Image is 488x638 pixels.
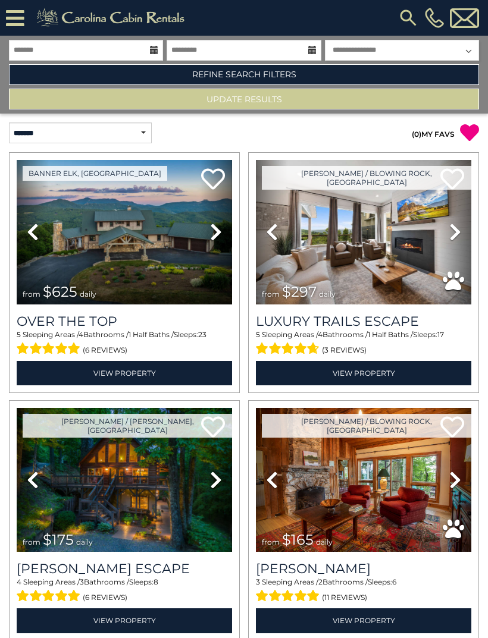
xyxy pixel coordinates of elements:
a: Luxury Trails Escape [256,313,471,329]
img: thumbnail_168627805.jpeg [17,408,232,552]
a: View Property [256,608,471,633]
img: thumbnail_168695581.jpeg [256,160,471,304]
div: Sleeping Areas / Bathrooms / Sleeps: [17,577,232,605]
span: 2 [318,577,323,586]
a: Add to favorites [201,167,225,193]
span: 1 Half Baths / [129,330,174,339]
h3: Todd Escape [17,561,232,577]
span: from [262,538,280,546]
a: View Property [17,361,232,385]
img: Khaki-logo.png [30,6,195,30]
span: $175 [43,531,74,548]
span: daily [319,290,336,298]
span: 6 [392,577,396,586]
a: [PERSON_NAME] [256,561,471,577]
span: 1 Half Baths / [368,330,413,339]
span: 5 [17,330,21,339]
h3: Azalea Hill [256,561,471,577]
img: search-regular.svg [398,7,419,29]
a: [PHONE_NUMBER] [422,8,447,28]
a: Banner Elk, [GEOGRAPHIC_DATA] [23,166,167,181]
span: from [23,538,40,546]
span: from [262,290,280,298]
span: 17 [437,330,444,339]
a: (0)MY FAVS [412,130,455,139]
span: $165 [282,531,314,548]
a: [PERSON_NAME] Escape [17,561,232,577]
div: Sleeping Areas / Bathrooms / Sleeps: [256,577,471,605]
span: daily [76,538,93,546]
a: Over The Top [17,313,232,329]
span: (6 reviews) [83,590,127,605]
div: Sleeping Areas / Bathrooms / Sleeps: [256,329,471,358]
span: $297 [282,283,317,300]
a: [PERSON_NAME] / Blowing Rock, [GEOGRAPHIC_DATA] [262,414,471,438]
span: 4 [79,330,83,339]
span: 4 [318,330,323,339]
span: (6 reviews) [83,342,127,358]
button: Update Results [9,89,479,109]
span: daily [80,290,96,298]
span: (3 reviews) [322,342,367,358]
a: View Property [17,608,232,633]
span: 3 [80,577,84,586]
span: ( ) [412,130,421,139]
img: thumbnail_163277858.jpeg [256,408,471,552]
span: 4 [17,577,21,586]
span: $625 [43,283,77,300]
a: [PERSON_NAME] / [PERSON_NAME], [GEOGRAPHIC_DATA] [23,414,232,438]
span: 8 [154,577,158,586]
div: Sleeping Areas / Bathrooms / Sleeps: [17,329,232,358]
span: (11 reviews) [322,590,367,605]
a: [PERSON_NAME] / Blowing Rock, [GEOGRAPHIC_DATA] [262,166,471,190]
span: daily [316,538,333,546]
img: thumbnail_167153549.jpeg [17,160,232,304]
a: Refine Search Filters [9,64,479,85]
span: 0 [414,130,419,139]
a: View Property [256,361,471,385]
span: 5 [256,330,260,339]
span: 23 [198,330,207,339]
span: from [23,290,40,298]
span: 3 [256,577,260,586]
